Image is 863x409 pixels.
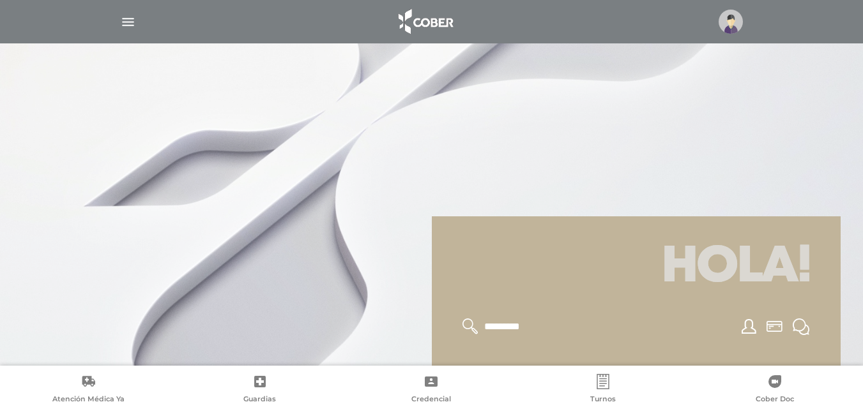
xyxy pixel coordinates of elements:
span: Turnos [590,394,616,406]
img: profile-placeholder.svg [719,10,743,34]
span: Credencial [411,394,451,406]
a: Guardias [174,374,346,406]
span: Atención Médica Ya [52,394,125,406]
img: Cober_menu-lines-white.svg [120,14,136,30]
span: Guardias [243,394,276,406]
a: Atención Médica Ya [3,374,174,406]
a: Turnos [517,374,689,406]
img: logo_cober_home-white.png [392,6,459,37]
h1: Hola! [447,232,825,303]
a: Credencial [346,374,517,406]
span: Cober Doc [756,394,794,406]
a: Cober Doc [689,374,860,406]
